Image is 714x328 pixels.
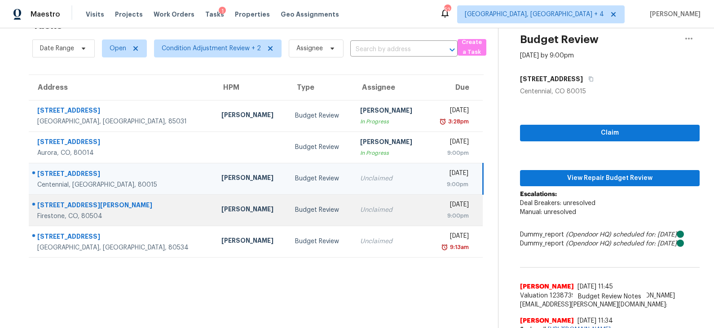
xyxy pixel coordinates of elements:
span: Assignee [296,44,323,53]
div: [PERSON_NAME] [221,173,281,184]
div: [DATE] [434,137,469,149]
span: Claim [527,127,692,139]
span: View Repair Budget Review [527,173,692,184]
span: [GEOGRAPHIC_DATA], [GEOGRAPHIC_DATA] + 4 [465,10,604,19]
span: Properties [235,10,270,19]
span: Manual: unresolved [520,209,576,215]
h2: Budget Review [520,35,599,44]
div: 1 [219,7,226,16]
th: Assignee [353,75,427,100]
div: 9:00pm [434,211,469,220]
div: Firestone, CO, 80504 [37,212,207,221]
div: In Progress [360,117,419,126]
div: 9:00pm [434,149,469,157]
div: [PERSON_NAME] [360,137,419,149]
div: Unclaimed [360,237,419,246]
div: Budget Review [295,206,345,214]
div: [DATE] [434,200,469,211]
span: Budget Review Notes [573,292,647,301]
input: Search by address [350,43,432,57]
div: [STREET_ADDRESS] [37,232,207,243]
div: [DATE] [434,232,469,243]
div: Budget Review [295,143,345,152]
h5: [STREET_ADDRESS] [520,74,583,83]
div: Budget Review [295,111,345,120]
div: [DATE] by 9:00pm [520,51,574,60]
span: [DATE] 11:34 [577,318,613,324]
div: [STREET_ADDRESS] [37,137,207,149]
div: Budget Review [295,237,345,246]
div: [STREET_ADDRESS] [37,106,207,117]
i: scheduled for: [DATE] [613,241,677,247]
div: Budget Review [295,174,345,183]
div: 9:00pm [434,180,468,189]
div: Aurora, CO, 80014 [37,149,207,157]
span: Create a Task [462,37,482,58]
button: Copy Address [583,71,595,87]
span: [PERSON_NAME] [520,282,574,291]
span: Date Range [40,44,74,53]
div: [PERSON_NAME] [221,205,281,216]
div: 52 [444,5,450,14]
div: Centennial, [GEOGRAPHIC_DATA], 80015 [37,180,207,189]
i: (Opendoor HQ) [566,232,611,238]
th: Due [427,75,483,100]
i: scheduled for: [DATE] [613,232,677,238]
button: Open [446,44,458,56]
div: Centennial, CO 80015 [520,87,700,96]
span: Geo Assignments [281,10,339,19]
div: [DATE] [434,106,469,117]
div: [PERSON_NAME] [360,106,419,117]
div: [DATE] [434,169,468,180]
i: (Opendoor HQ) [566,241,611,247]
span: Maestro [31,10,60,19]
span: Tasks [205,11,224,17]
div: 3:28pm [446,117,469,126]
span: Deal Breakers: unresolved [520,200,595,206]
div: [STREET_ADDRESS] [37,169,207,180]
span: [PERSON_NAME] [520,316,574,325]
div: Dummy_report [520,230,700,239]
div: [GEOGRAPHIC_DATA], [GEOGRAPHIC_DATA], 85031 [37,117,207,126]
button: View Repair Budget Review [520,170,700,187]
div: In Progress [360,149,419,157]
div: [PERSON_NAME] [221,110,281,122]
span: [DATE] 11:45 [577,284,613,290]
span: Valuation 123873917 completed by [PERSON_NAME][EMAIL_ADDRESS][PERSON_NAME][DOMAIN_NAME]: [520,291,700,309]
th: HPM [214,75,288,100]
div: 9:13am [448,243,469,252]
div: [STREET_ADDRESS][PERSON_NAME] [37,201,207,212]
span: Projects [115,10,143,19]
button: Create a Task [458,39,486,56]
h2: Tasks [32,21,62,30]
div: Unclaimed [360,174,419,183]
span: Work Orders [154,10,194,19]
th: Type [288,75,353,100]
div: Dummy_report [520,239,700,248]
b: Escalations: [520,191,557,197]
img: Overdue Alarm Icon [439,117,446,126]
img: Overdue Alarm Icon [441,243,448,252]
div: [PERSON_NAME] [221,236,281,247]
span: Visits [86,10,104,19]
button: Claim [520,125,700,141]
th: Address [29,75,214,100]
span: Condition Adjustment Review + 2 [162,44,261,53]
div: Unclaimed [360,206,419,214]
div: [GEOGRAPHIC_DATA], [GEOGRAPHIC_DATA], 80534 [37,243,207,252]
span: Open [110,44,126,53]
span: [PERSON_NAME] [646,10,701,19]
